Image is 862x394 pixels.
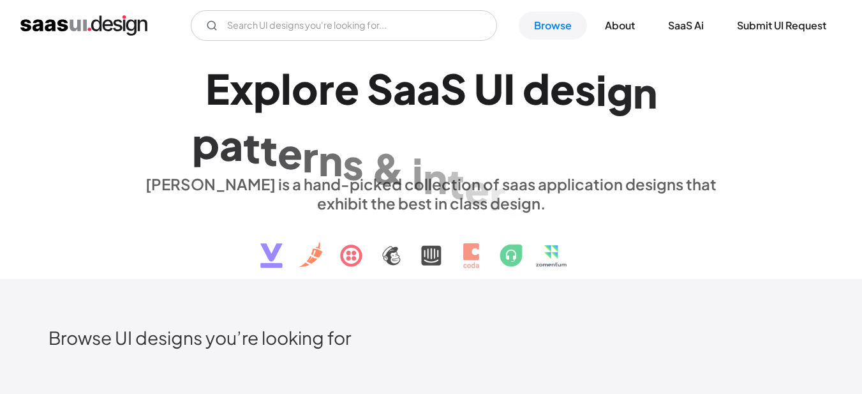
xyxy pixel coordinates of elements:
form: Email Form [191,10,497,41]
div: n [423,153,447,202]
div: e [464,164,489,213]
a: Submit UI Request [722,11,842,40]
div: p [192,118,219,167]
div: t [260,125,278,174]
div: n [318,135,343,185]
div: a [219,120,243,169]
div: d [523,64,550,113]
div: x [230,64,253,113]
div: i [596,65,607,114]
div: r [489,170,505,219]
div: S [367,64,393,113]
div: & [371,144,405,193]
div: a [393,64,417,113]
div: t [243,123,260,172]
div: E [205,64,230,113]
div: e [550,64,575,113]
div: U [474,64,503,113]
a: About [590,11,650,40]
div: o [292,64,318,113]
div: s [575,64,596,114]
h2: Browse UI designs you’re looking for [48,326,814,349]
div: [PERSON_NAME] is a hand-picked collection of saas application designs that exhibit the best in cl... [138,174,725,213]
div: s [343,139,364,188]
div: n [633,68,657,117]
a: home [20,15,147,36]
a: SaaS Ai [653,11,719,40]
div: r [318,64,334,113]
img: text, icon, saas logo [238,213,625,279]
div: S [440,64,466,113]
div: e [334,64,359,113]
div: l [281,64,292,113]
input: Search UI designs you're looking for... [191,10,497,41]
div: g [607,66,633,115]
a: Browse [519,11,587,40]
div: r [302,132,318,181]
div: a [417,64,440,113]
div: a [505,176,529,225]
div: p [253,64,281,113]
div: t [447,158,464,208]
div: i [412,148,423,197]
div: I [503,64,515,113]
div: e [278,128,302,178]
h1: Explore SaaS UI design patterns & interactions. [138,64,725,162]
